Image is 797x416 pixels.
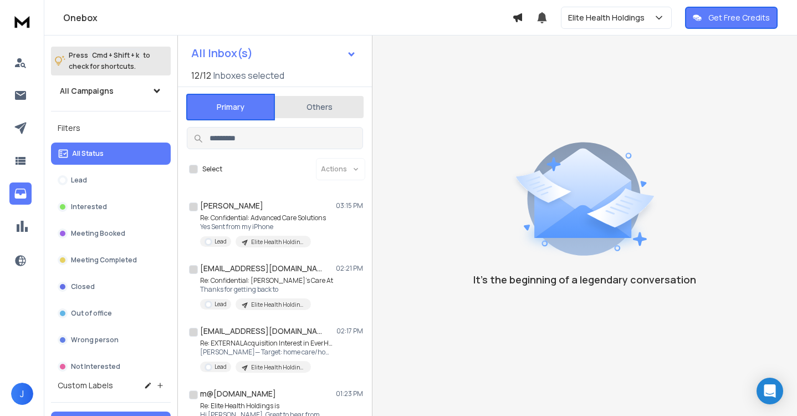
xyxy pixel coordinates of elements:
[200,402,320,410] p: Re: Elite Health Holdings is
[275,95,364,119] button: Others
[71,362,120,371] p: Not Interested
[63,11,512,24] h1: Onebox
[708,12,770,23] p: Get Free Credits
[214,237,227,246] p: Lead
[685,7,778,29] button: Get Free Credits
[202,165,222,174] label: Select
[71,336,119,344] p: Wrong person
[51,329,171,351] button: Wrong person
[58,380,113,391] h3: Custom Labels
[336,201,363,210] p: 03:15 PM
[71,229,125,238] p: Meeting Booked
[200,200,263,211] h1: [PERSON_NAME]
[69,50,150,72] p: Press to check for shortcuts.
[51,120,171,136] h3: Filters
[51,302,171,324] button: Out of office
[200,339,333,348] p: Re: EXTERNALAcquisition Interest in EverHome
[71,282,95,291] p: Closed
[200,285,333,294] p: Thanks for getting back to
[757,378,783,404] div: Open Intercom Messenger
[51,196,171,218] button: Interested
[182,42,365,64] button: All Inbox(s)
[568,12,649,23] p: Elite Health Holdings
[60,85,114,97] h1: All Campaigns
[51,249,171,271] button: Meeting Completed
[251,301,304,309] p: Elite Health Holdings - Home Care
[90,49,141,62] span: Cmd + Shift + k
[51,169,171,191] button: Lead
[11,383,33,405] button: J
[473,272,696,287] p: It’s the beginning of a legendary conversation
[214,300,227,308] p: Lead
[336,264,363,273] p: 02:21 PM
[186,94,275,120] button: Primary
[200,263,322,274] h1: [EMAIL_ADDRESS][DOMAIN_NAME]
[191,69,211,82] span: 12 / 12
[200,326,322,337] h1: [EMAIL_ADDRESS][DOMAIN_NAME]
[213,69,284,82] h3: Inboxes selected
[11,11,33,32] img: logo
[251,238,304,246] p: Elite Health Holdings - Home Care
[51,356,171,378] button: Not Interested
[51,80,171,102] button: All Campaigns
[251,363,304,372] p: Elite Health Holdings - Home Care
[51,276,171,298] button: Closed
[200,214,326,222] p: Re: Confidential: Advanced Care Solutions
[200,222,326,231] p: Yes Sent from my iPhone
[71,202,107,211] p: Interested
[51,222,171,245] button: Meeting Booked
[71,176,87,185] p: Lead
[71,256,137,265] p: Meeting Completed
[72,149,104,158] p: All Status
[336,389,363,398] p: 01:23 PM
[51,143,171,165] button: All Status
[200,388,276,399] h1: m@[DOMAIN_NAME]
[191,48,253,59] h1: All Inbox(s)
[200,276,333,285] p: Re: Confidential: [PERSON_NAME]'s Care At
[336,327,363,336] p: 02:17 PM
[200,348,333,357] p: [PERSON_NAME]— Target: home care/home health/hospice; $3–50M
[214,363,227,371] p: Lead
[71,309,112,318] p: Out of office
